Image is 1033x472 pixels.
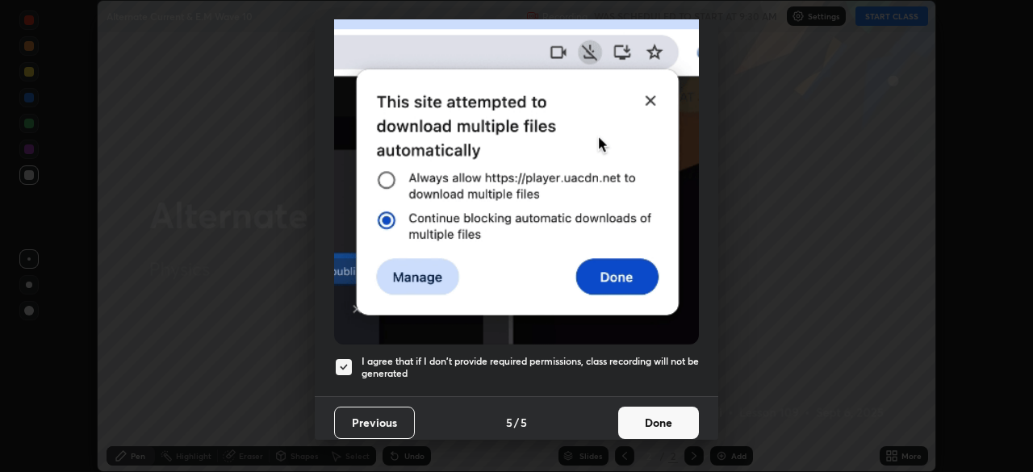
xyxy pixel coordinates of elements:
button: Previous [334,407,415,439]
h4: 5 [506,414,512,431]
h5: I agree that if I don't provide required permissions, class recording will not be generated [362,355,699,380]
h4: / [514,414,519,431]
button: Done [618,407,699,439]
h4: 5 [521,414,527,431]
